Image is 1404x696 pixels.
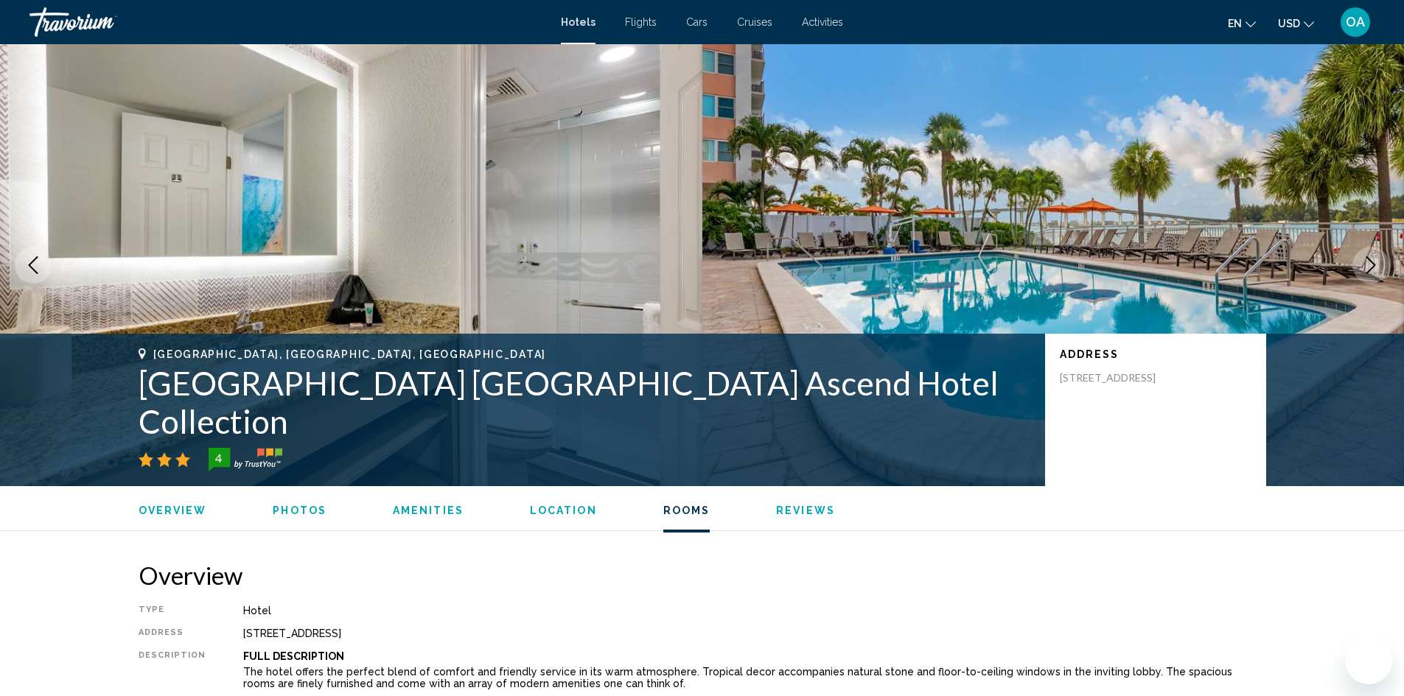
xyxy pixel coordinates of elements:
[139,560,1266,590] h2: Overview
[776,504,835,517] button: Reviews
[776,505,835,516] span: Reviews
[15,247,52,284] button: Previous image
[1278,18,1300,29] span: USD
[243,650,344,662] b: Full Description
[1346,15,1365,29] span: OA
[209,448,282,471] img: trustyou-badge-hor.svg
[243,605,1266,616] div: Hotel
[153,348,546,360] span: [GEOGRAPHIC_DATA], [GEOGRAPHIC_DATA], [GEOGRAPHIC_DATA]
[139,650,206,693] div: Description
[530,505,597,516] span: Location
[561,16,596,28] a: Hotels
[1336,7,1375,38] button: User Menu
[530,504,597,517] button: Location
[1228,13,1256,34] button: Change language
[1278,13,1314,34] button: Change currency
[139,505,207,516] span: Overview
[139,504,207,517] button: Overview
[243,628,1266,639] div: [STREET_ADDRESS]
[802,16,843,28] a: Activities
[1345,637,1392,684] iframe: Button to launch messaging window
[139,605,206,616] div: Type
[139,628,206,639] div: Address
[663,505,710,516] span: Rooms
[737,16,772,28] a: Cruises
[625,16,657,28] a: Flights
[686,16,708,28] a: Cars
[1060,348,1251,360] p: Address
[29,7,546,37] a: Travorium
[393,504,464,517] button: Amenities
[1228,18,1242,29] span: en
[243,666,1266,689] p: The hotel offers the perfect blend of comfort and friendly service in its warm atmosphere. Tropic...
[273,504,326,517] button: Photos
[139,364,1030,440] h1: [GEOGRAPHIC_DATA] [GEOGRAPHIC_DATA] Ascend Hotel Collection
[204,449,234,467] div: 4
[663,504,710,517] button: Rooms
[1352,247,1389,284] button: Next image
[273,505,326,516] span: Photos
[393,505,464,516] span: Amenities
[1060,371,1178,384] p: [STREET_ADDRESS]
